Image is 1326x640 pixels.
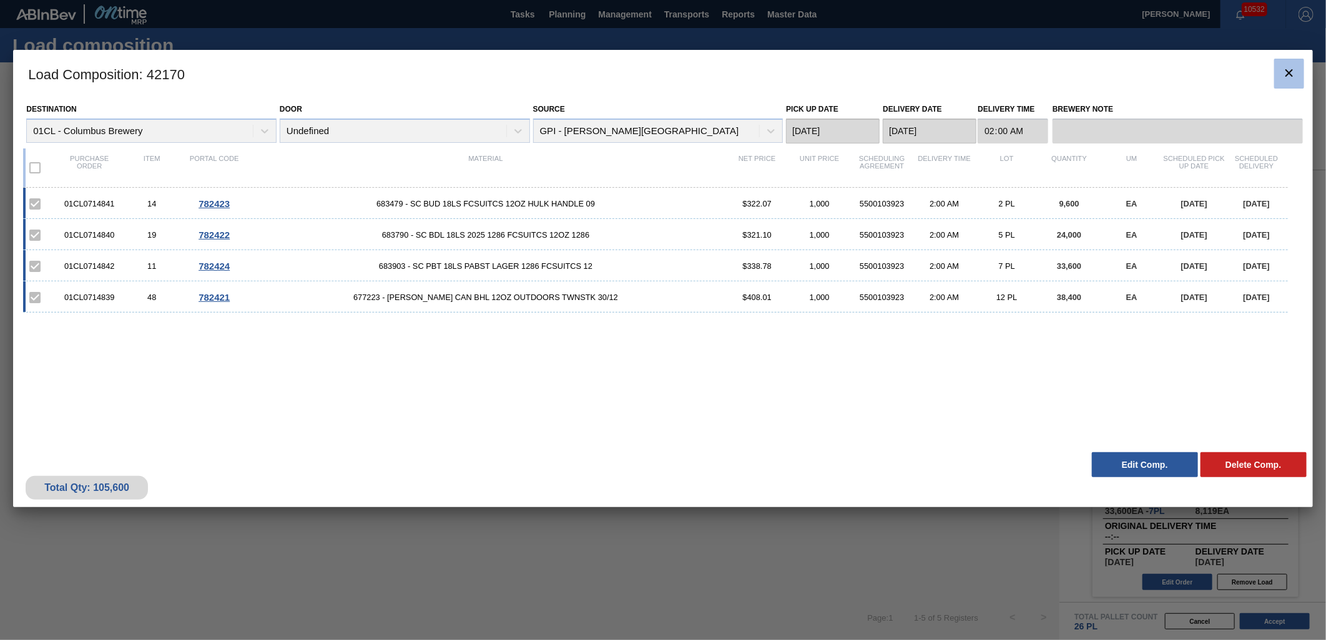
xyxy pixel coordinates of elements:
[976,230,1038,240] div: 5 PL
[788,199,851,208] div: 1,000
[245,261,726,271] span: 683903 - SC PBT 18LS PABST LAGER 1286 FCSUITCS 12
[13,50,1313,97] h3: Load Composition : 42170
[976,199,1038,208] div: 2 PL
[533,105,565,114] label: Source
[788,155,851,181] div: Unit Price
[183,230,245,240] div: Go to Order
[851,230,913,240] div: 5500103923
[913,230,976,240] div: 2:00 AM
[1225,155,1288,181] div: Scheduled Delivery
[1181,230,1207,240] span: [DATE]
[726,155,788,181] div: Net Price
[26,105,76,114] label: Destination
[1244,230,1270,240] span: [DATE]
[883,105,941,114] label: Delivery Date
[58,230,120,240] div: 01CL0714840
[851,261,913,271] div: 5500103923
[280,105,302,114] label: Door
[120,261,183,271] div: 11
[851,199,913,208] div: 5500103923
[1059,199,1079,208] span: 9,600
[1092,452,1198,477] button: Edit Comp.
[1126,199,1137,208] span: EA
[199,292,230,303] span: 782421
[35,482,139,493] div: Total Qty: 105,600
[1057,293,1081,302] span: 38,400
[58,155,120,181] div: Purchase order
[913,261,976,271] div: 2:00 AM
[913,199,976,208] div: 2:00 AM
[851,155,913,181] div: Scheduling Agreement
[58,199,120,208] div: 01CL0714841
[183,155,245,181] div: Portal code
[120,199,183,208] div: 14
[788,293,851,302] div: 1,000
[58,293,120,302] div: 01CL0714839
[1057,230,1081,240] span: 24,000
[788,230,851,240] div: 1,000
[1126,230,1137,240] span: EA
[1038,155,1101,181] div: Quantity
[199,261,230,271] span: 782424
[883,119,976,143] input: mm/dd/yyyy
[1057,261,1081,271] span: 33,600
[245,293,726,302] span: 677223 - CARR CAN BHL 12OZ OUTDOORS TWNSTK 30/12
[726,293,788,302] div: $408.01
[1053,100,1303,119] label: Brewery Note
[120,230,183,240] div: 19
[1201,452,1307,477] button: Delete Comp.
[1126,261,1137,271] span: EA
[913,155,976,181] div: Delivery Time
[58,261,120,271] div: 01CL0714842
[199,198,230,209] span: 782423
[1244,261,1270,271] span: [DATE]
[976,261,1038,271] div: 7 PL
[1244,199,1270,208] span: [DATE]
[851,293,913,302] div: 5500103923
[726,261,788,271] div: $338.78
[976,293,1038,302] div: 12 PL
[1181,199,1207,208] span: [DATE]
[1126,293,1137,302] span: EA
[1163,155,1225,181] div: Scheduled Pick up Date
[976,155,1038,181] div: Lot
[199,230,230,240] span: 782422
[245,230,726,240] span: 683790 - SC BDL 18LS 2025 1286 FCSUITCS 12OZ 1286
[726,199,788,208] div: $322.07
[786,119,880,143] input: mm/dd/yyyy
[1244,293,1270,302] span: [DATE]
[1181,261,1207,271] span: [DATE]
[183,261,245,271] div: Go to Order
[245,199,726,208] span: 683479 - SC BUD 18LS FCSUITCS 12OZ HULK HANDLE 09
[788,261,851,271] div: 1,000
[1101,155,1163,181] div: UM
[786,105,838,114] label: Pick up Date
[183,198,245,209] div: Go to Order
[120,293,183,302] div: 48
[245,155,726,181] div: Material
[183,292,245,303] div: Go to Order
[726,230,788,240] div: $321.10
[978,100,1048,119] label: Delivery Time
[1181,293,1207,302] span: [DATE]
[120,155,183,181] div: Item
[913,293,976,302] div: 2:00 AM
